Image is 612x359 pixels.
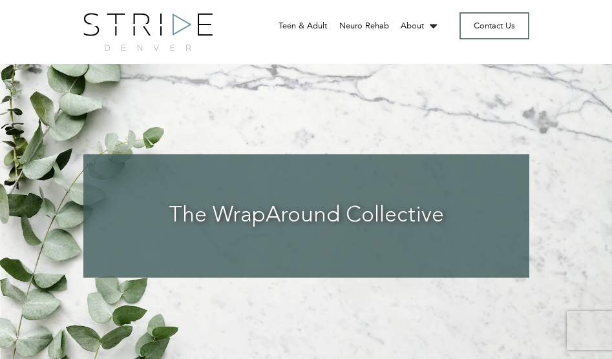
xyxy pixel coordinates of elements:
a: Teen & Adult [279,20,327,32]
img: logo.png [83,13,213,51]
a: About [401,20,440,32]
a: Neuro Rehab [339,20,389,32]
h3: The WrapAround Collective [109,203,503,229]
a: Contact Us [459,12,529,39]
